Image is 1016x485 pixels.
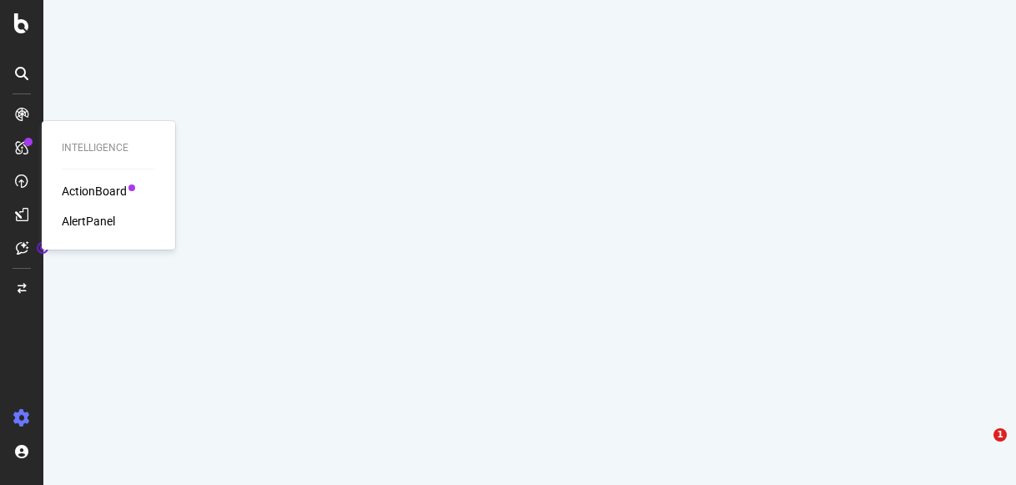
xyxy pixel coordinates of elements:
div: Intelligence [62,141,155,155]
div: Tooltip anchor [35,240,50,255]
a: ActionBoard [62,183,127,200]
a: AlertPanel [62,213,115,230]
iframe: Intercom live chat [959,428,999,468]
span: 1 [993,428,1007,442]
